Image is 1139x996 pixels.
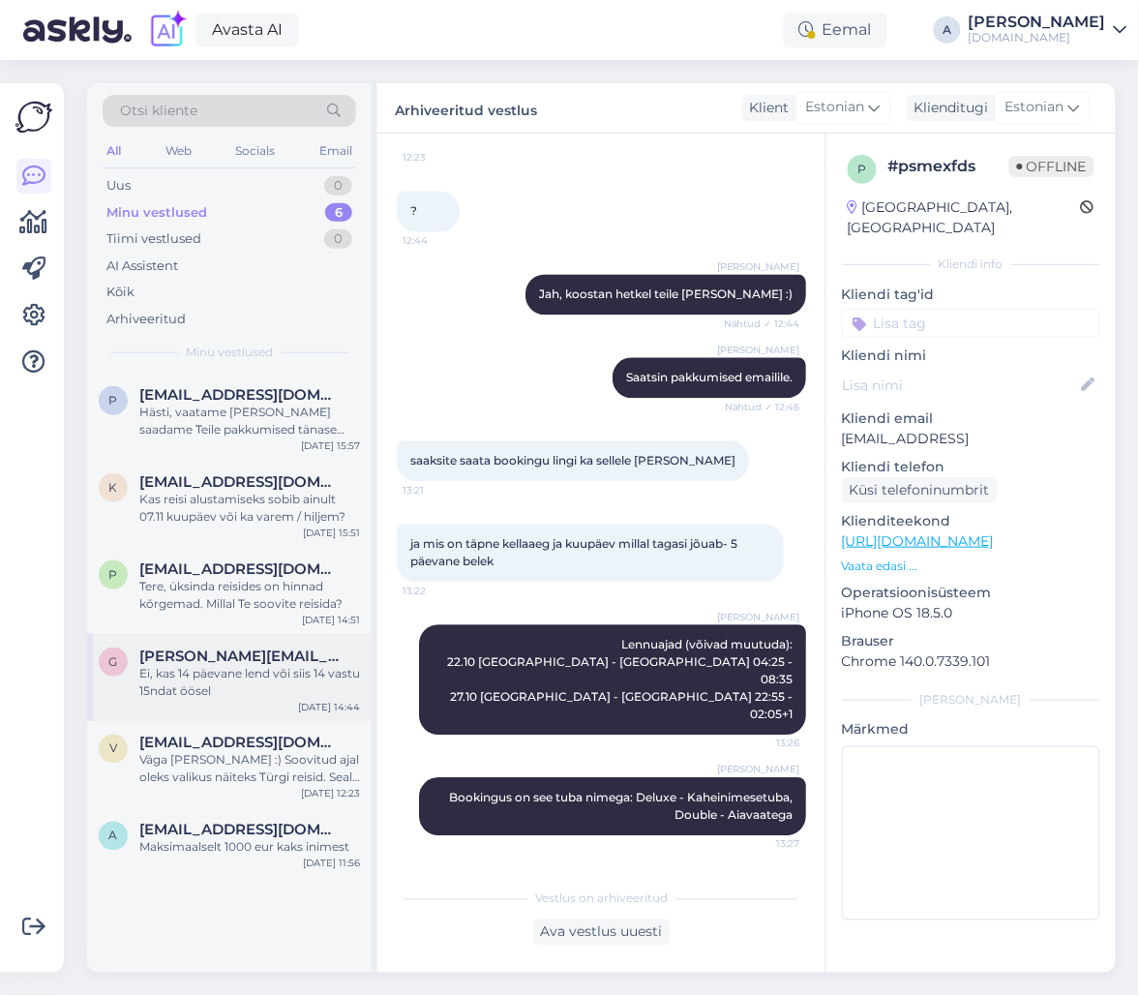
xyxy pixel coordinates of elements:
span: [PERSON_NAME] [717,763,800,777]
div: [DATE] 14:44 [298,700,360,714]
span: 13:22 [403,584,475,598]
div: Tere, üksinda reisides on hinnad kõrgemad. Millal Te soovite reisida? [139,578,360,613]
img: Askly Logo [15,99,52,136]
span: ? [410,204,417,219]
div: Maksimaalselt 1000 eur kaks inimest [139,839,360,857]
div: [DOMAIN_NAME] [969,30,1106,45]
div: [DATE] 14:51 [302,613,360,627]
span: p [858,162,867,176]
span: [PERSON_NAME] [717,343,800,357]
p: [EMAIL_ADDRESS] [842,429,1100,449]
div: Kas reisi alustamiseks sobib ainult 07.11 kuupäev või ka varem / hiljem? [139,491,360,526]
span: p [109,393,118,407]
span: Estonian [806,97,865,118]
p: Operatsioonisüsteem [842,583,1100,603]
p: Chrome 140.0.7339.101 [842,651,1100,672]
span: P [109,567,118,582]
div: Minu vestlused [106,203,207,223]
div: Uus [106,176,131,196]
div: [PERSON_NAME] [969,15,1106,30]
span: [PERSON_NAME] [717,610,800,624]
p: Kliendi telefon [842,457,1100,477]
span: V [109,741,117,756]
span: K [109,480,118,495]
div: Klient [742,98,790,118]
span: puumetsliida@gmail.com [139,386,341,404]
span: Bookingus on see tuba nimega: Deluxe - Kaheinimesetuba, Double - Aiavaatega [449,791,795,823]
span: Offline [1009,156,1094,177]
div: Kõik [106,283,135,302]
div: 6 [325,203,352,223]
div: All [103,138,125,164]
div: Küsi telefoninumbrit [842,477,998,503]
img: explore-ai [147,10,188,50]
div: AI Assistent [106,257,178,276]
span: Vestlus on arhiveeritud [535,890,668,908]
div: # psmexfds [888,155,1009,178]
div: Väga [PERSON_NAME] :) Soovitud ajal oleks valikus näiteks Türgi reisid. Seal on üldiselt ka kõige... [139,752,360,787]
p: Kliendi email [842,408,1100,429]
div: 0 [324,229,352,249]
input: Lisa tag [842,309,1100,338]
a: [PERSON_NAME][DOMAIN_NAME] [969,15,1127,45]
span: Kristelmeri1@gmail.com [139,473,341,491]
span: saaksite saata bookingu lingi ka sellele [PERSON_NAME] [410,454,735,468]
span: annuraid@hotmail.com [139,822,341,839]
div: [GEOGRAPHIC_DATA], [GEOGRAPHIC_DATA] [848,197,1081,238]
div: Ei, kas 14 päevane lend või siis 14 vastu 15ndat öösel [139,665,360,700]
span: Minu vestlused [186,344,273,361]
span: Jah, koostan hetkel teile [PERSON_NAME] :) [539,287,793,302]
label: Arhiveeritud vestlus [395,95,537,121]
div: [DATE] 15:57 [301,438,360,453]
span: gerda.sankovski@gmail.com [139,648,341,665]
span: g [109,654,118,669]
span: Otsi kliente [120,101,197,121]
span: Saatsin pakkumised emailile. [626,371,793,385]
div: Socials [231,138,279,164]
div: Tiimi vestlused [106,229,201,249]
div: Email [315,138,356,164]
div: Arhiveeritud [106,310,186,329]
p: Märkmed [842,720,1100,740]
span: a [109,829,118,843]
span: Nähtud ✓ 12:46 [725,400,800,414]
span: Estonian [1005,97,1064,118]
div: Eemal [784,13,887,47]
span: 12:23 [403,150,475,165]
p: Kliendi tag'id [842,285,1100,305]
span: 12:44 [403,233,475,248]
div: [PERSON_NAME] [842,691,1100,709]
p: Vaata edasi ... [842,558,1100,575]
div: Klienditugi [907,98,989,118]
div: [DATE] 15:51 [303,526,360,540]
span: Planksilver@gmail.com [139,560,341,578]
a: Avasta AI [195,14,299,46]
span: 13:27 [728,837,800,852]
div: [DATE] 12:23 [301,787,360,801]
a: [URL][DOMAIN_NAME] [842,532,994,550]
div: Hästi, vaatame [PERSON_NAME] saadame Teile pakkumised tänase päeva jooksul emailile. [139,404,360,438]
span: 13:26 [728,737,800,751]
div: 0 [324,176,352,196]
span: ja mis on täpne kellaaeg ja kuupäev millal tagasi jõuab- 5 päevane belek [410,537,740,569]
p: Brauser [842,631,1100,651]
span: 13:21 [403,483,475,498]
p: iPhone OS 18.5.0 [842,603,1100,623]
span: Viljandipaadimees@mail.ee [139,735,341,752]
div: Kliendi info [842,256,1100,273]
div: [DATE] 11:56 [303,857,360,871]
span: Nähtud ✓ 12:44 [724,317,800,331]
div: A [934,16,961,44]
div: Ava vestlus uuesti [533,920,671,946]
input: Lisa nimi [843,375,1078,396]
span: [PERSON_NAME] [717,259,800,274]
div: Web [162,138,195,164]
p: Klienditeekond [842,511,1100,531]
span: Lennuajad (võivad muutuda): 22.10 [GEOGRAPHIC_DATA] - [GEOGRAPHIC_DATA] 04:25 - 08:35 27.10 [GEOG... [447,638,795,722]
p: Kliendi nimi [842,346,1100,366]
